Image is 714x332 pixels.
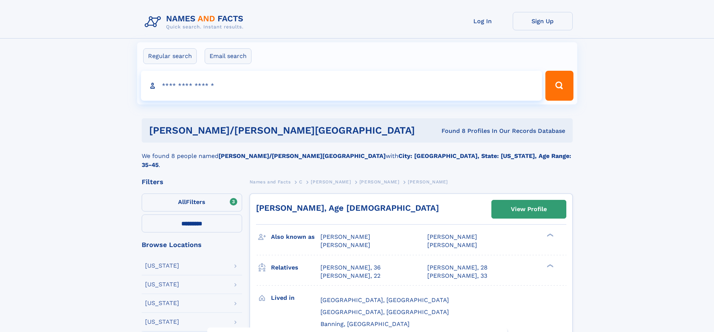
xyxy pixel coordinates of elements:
[427,272,487,280] a: [PERSON_NAME], 33
[311,177,351,186] a: [PERSON_NAME]
[142,194,242,211] label: Filters
[359,179,400,185] span: [PERSON_NAME]
[320,233,370,240] span: [PERSON_NAME]
[320,308,449,316] span: [GEOGRAPHIC_DATA], [GEOGRAPHIC_DATA]
[513,12,573,30] a: Sign Up
[299,179,302,185] span: C
[311,179,351,185] span: [PERSON_NAME]
[492,200,566,218] a: View Profile
[359,177,400,186] a: [PERSON_NAME]
[299,177,302,186] a: C
[545,263,554,268] div: ❯
[142,143,573,170] div: We found 8 people named with .
[145,300,179,306] div: [US_STATE]
[145,319,179,325] div: [US_STATE]
[271,292,320,304] h3: Lived in
[427,233,477,240] span: [PERSON_NAME]
[545,71,573,101] button: Search Button
[141,71,542,101] input: search input
[408,179,448,185] span: [PERSON_NAME]
[219,152,386,159] b: [PERSON_NAME]/[PERSON_NAME][GEOGRAPHIC_DATA]
[320,264,381,272] a: [PERSON_NAME], 36
[428,127,565,135] div: Found 8 Profiles In Our Records Database
[453,12,513,30] a: Log In
[149,126,428,135] h1: [PERSON_NAME]/[PERSON_NAME][GEOGRAPHIC_DATA]
[142,241,242,248] div: Browse Locations
[320,296,449,304] span: [GEOGRAPHIC_DATA], [GEOGRAPHIC_DATA]
[427,264,488,272] a: [PERSON_NAME], 28
[271,261,320,274] h3: Relatives
[271,231,320,243] h3: Also known as
[145,263,179,269] div: [US_STATE]
[142,152,571,168] b: City: [GEOGRAPHIC_DATA], State: [US_STATE], Age Range: 35-45
[511,201,547,218] div: View Profile
[427,241,477,249] span: [PERSON_NAME]
[142,12,250,32] img: Logo Names and Facts
[142,179,242,185] div: Filters
[545,233,554,238] div: ❯
[250,177,291,186] a: Names and Facts
[320,241,370,249] span: [PERSON_NAME]
[205,48,251,64] label: Email search
[320,272,380,280] a: [PERSON_NAME], 22
[145,281,179,287] div: [US_STATE]
[143,48,197,64] label: Regular search
[178,198,186,205] span: All
[256,203,439,213] a: [PERSON_NAME], Age [DEMOGRAPHIC_DATA]
[320,320,410,328] span: Banning, [GEOGRAPHIC_DATA]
